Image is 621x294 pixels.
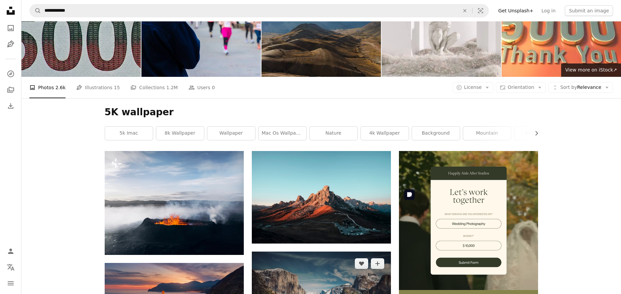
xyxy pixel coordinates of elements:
button: Language [4,261,17,274]
button: Clear [457,4,472,17]
h1: 5K wallpaper [105,106,538,118]
a: View more on iStock↗ [561,63,621,77]
button: Search Unsplash [30,4,41,17]
button: scroll list to the right [530,127,538,140]
a: Illustrations 15 [76,77,120,98]
img: file-1747939393036-2c53a76c450aimage [399,151,538,290]
a: 4k wallpaper [361,127,409,140]
button: Sort byRelevance [548,82,613,93]
a: nature [310,127,357,140]
a: Photos [4,21,17,35]
span: Sort by [560,85,577,90]
a: Log in [537,5,559,16]
button: Menu [4,277,17,290]
button: Visual search [473,4,489,17]
a: Collections 1.2M [130,77,178,98]
a: wallpaper [207,127,255,140]
span: View more on iStock ↗ [565,67,617,72]
a: background [412,127,460,140]
a: Explore [4,67,17,81]
span: Orientation [508,85,534,90]
span: License [464,85,482,90]
a: Get Unsplash+ [494,5,537,16]
a: Collections [4,83,17,97]
a: Home — Unsplash [4,4,17,19]
a: Log in / Sign up [4,245,17,258]
a: Illustrations [4,37,17,51]
a: landscape [514,127,562,140]
span: 15 [114,84,120,91]
img: a volcano with lava and steam rising from it [105,151,244,255]
span: 0 [212,84,215,91]
a: a volcano with lava and steam rising from it [105,200,244,206]
button: Add to Collection [371,258,384,269]
a: Download History [4,99,17,113]
button: Like [355,258,368,269]
img: brown rock formation under blue sky [252,151,391,244]
a: Users 0 [189,77,215,98]
form: Find visuals sitewide [29,4,489,17]
a: 8k wallpaper [156,127,204,140]
a: mountain [463,127,511,140]
button: Orientation [496,82,546,93]
a: 5k imac [105,127,153,140]
a: mac os wallpaper [258,127,306,140]
a: brown rock formation under blue sky [252,194,391,200]
span: 1.2M [166,84,178,91]
button: License [452,82,494,93]
span: Relevance [560,84,601,91]
button: Submit an image [565,5,613,16]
